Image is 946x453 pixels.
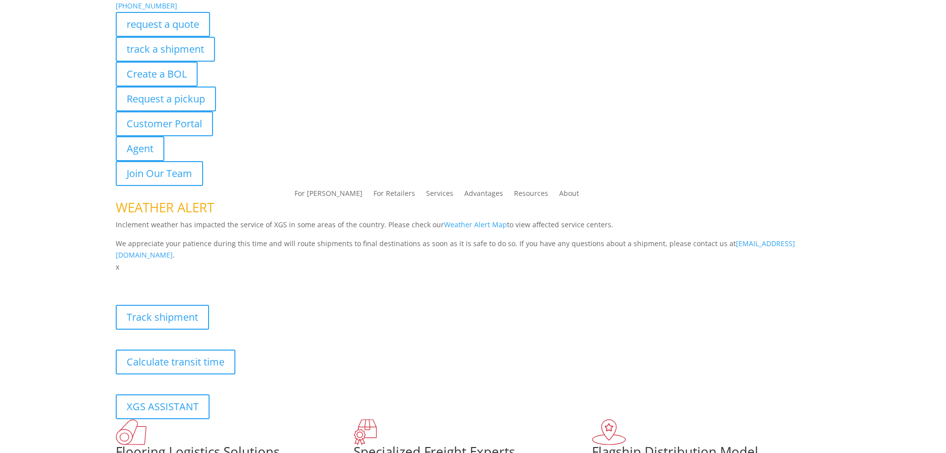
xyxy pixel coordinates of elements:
a: Create a BOL [116,62,198,87]
p: We appreciate your patience during this time and will route shipments to final destinations as so... [116,238,831,262]
img: xgs-icon-focused-on-flooring-red [354,419,377,445]
a: Join Our Team [116,161,203,186]
a: [PHONE_NUMBER] [116,1,177,10]
span: WEATHER ALERT [116,198,214,216]
a: Agent [116,136,164,161]
a: Advantages [464,190,503,201]
a: Calculate transit time [116,350,235,374]
b: Visibility, transparency, and control for your entire supply chain. [116,274,337,284]
a: For [PERSON_NAME] [294,190,363,201]
a: XGS ASSISTANT [116,394,210,419]
a: Resources [514,190,548,201]
p: x [116,261,831,273]
a: Request a pickup [116,87,216,111]
img: xgs-icon-total-supply-chain-intelligence-red [116,419,146,445]
a: For Retailers [373,190,415,201]
a: request a quote [116,12,210,37]
p: Inclement weather has impacted the service of XGS in some areas of the country. Please check our ... [116,219,831,238]
a: Customer Portal [116,111,213,136]
a: track a shipment [116,37,215,62]
a: Services [426,190,453,201]
img: xgs-icon-flagship-distribution-model-red [592,419,626,445]
a: Weather Alert Map [444,220,507,229]
a: About [559,190,579,201]
a: Track shipment [116,305,209,330]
